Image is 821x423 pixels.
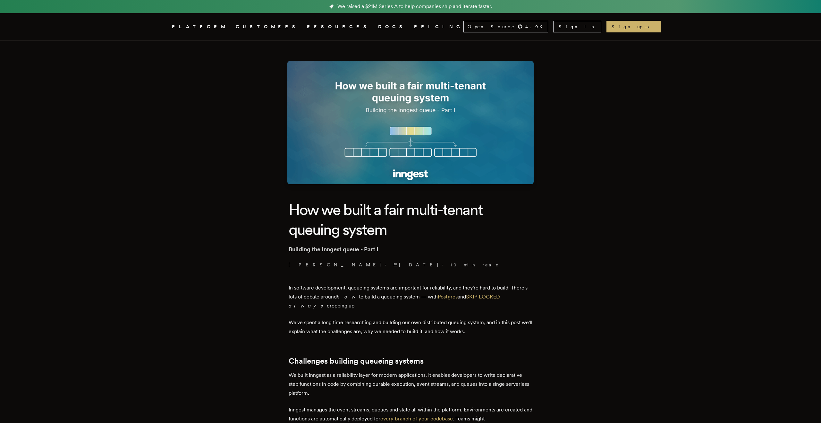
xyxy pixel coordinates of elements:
[645,23,656,30] span: →
[525,23,546,30] span: 4.9 K
[337,3,492,10] span: We raised a $21M Series A to help companies ship and iterate faster.
[414,23,463,31] a: PRICING
[154,13,667,40] nav: Global
[289,262,532,268] p: · ·
[236,23,299,31] a: CUSTOMERS
[289,245,532,254] p: Building the Inngest queue - Part I
[337,294,359,300] em: how
[289,371,532,398] p: We built Inngest as a reliability layer for modern applications. It enables developers to write d...
[438,294,458,300] a: Postgres
[287,61,534,184] img: Featured image for How we built a fair multi-tenant queuing system blog post
[468,23,515,30] span: Open Source
[307,23,370,31] button: RESOURCES
[553,21,601,32] a: Sign In
[450,262,500,268] span: 10 min read
[466,294,500,300] a: SKIP LOCKED
[172,23,228,31] button: PLATFORM
[380,416,453,422] a: every branch of your codebase
[289,303,327,309] em: always
[289,357,532,366] h2: Challenges building queueing systems
[289,262,382,268] a: [PERSON_NAME]
[289,200,532,240] h1: How we built a fair multi-tenant queuing system
[289,318,532,336] p: We've spent a long time researching and building our own distributed queuing system, and in this ...
[289,283,532,310] p: In software development, queueing systems are important for reliability, and they're hard to buil...
[394,262,439,268] span: [DATE]
[378,23,406,31] a: DOCS
[606,21,661,32] a: Sign up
